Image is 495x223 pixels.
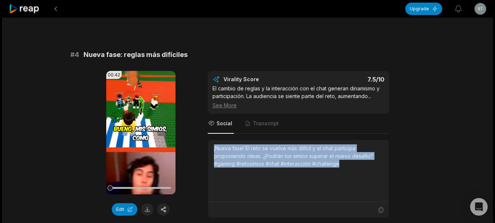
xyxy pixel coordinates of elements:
[214,144,383,168] div: ¡Nueva fase! El reto se vuelve más difícil y el chat participa proponiendo ideas. ¿Podrán los sim...
[213,84,384,109] div: El cambio de reglas y la interacción con el chat generan dinamismo y participación. La audiencia ...
[224,76,302,83] div: Virality Score
[253,120,279,127] span: Transcript
[405,3,442,15] button: Upgrade
[213,101,384,109] div: See More
[306,76,384,83] div: 7.5 /10
[470,198,488,216] div: Open Intercom Messenger
[208,114,389,134] nav: Tabs
[112,203,137,216] button: Edit
[84,50,188,60] span: Nueva fase: reglas más difíciles
[70,50,79,60] span: # 4
[217,120,232,127] span: Social
[106,71,176,194] video: Your browser does not support mp4 format.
